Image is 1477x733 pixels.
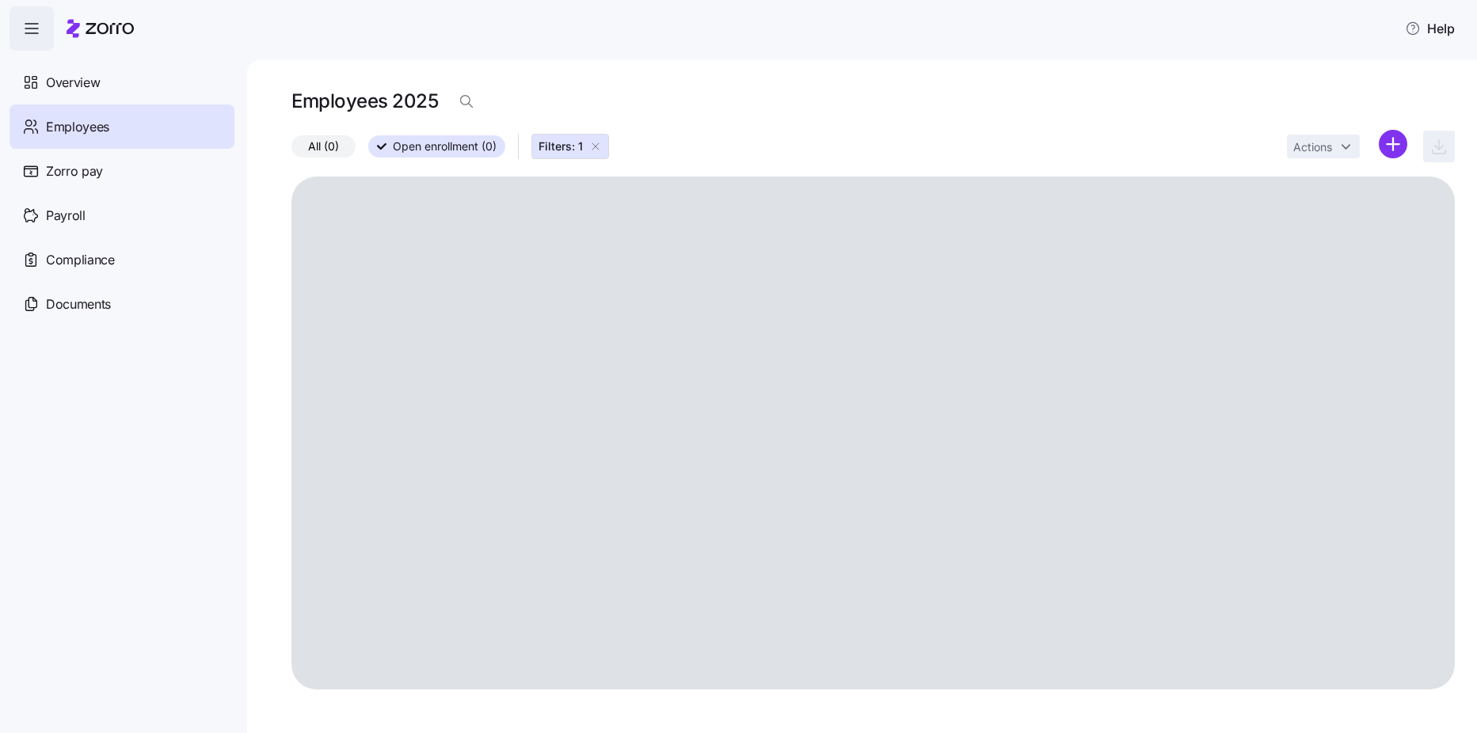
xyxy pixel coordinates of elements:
[10,237,234,282] a: Compliance
[308,136,339,157] span: All (0)
[10,149,234,193] a: Zorro pay
[1293,142,1332,153] span: Actions
[10,60,234,104] a: Overview
[1379,130,1407,158] svg: add icon
[46,117,109,137] span: Employees
[10,282,234,326] a: Documents
[46,161,103,181] span: Zorro pay
[1392,13,1467,44] button: Help
[291,89,438,113] h1: Employees 2025
[10,193,234,237] a: Payroll
[46,250,115,270] span: Compliance
[46,206,86,226] span: Payroll
[531,134,609,159] button: Filters: 1
[1287,135,1360,158] button: Actions
[46,73,100,93] span: Overview
[46,294,111,314] span: Documents
[393,136,497,157] span: Open enrollment (0)
[539,139,583,154] span: Filters: 1
[1405,19,1455,38] span: Help
[10,104,234,149] a: Employees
